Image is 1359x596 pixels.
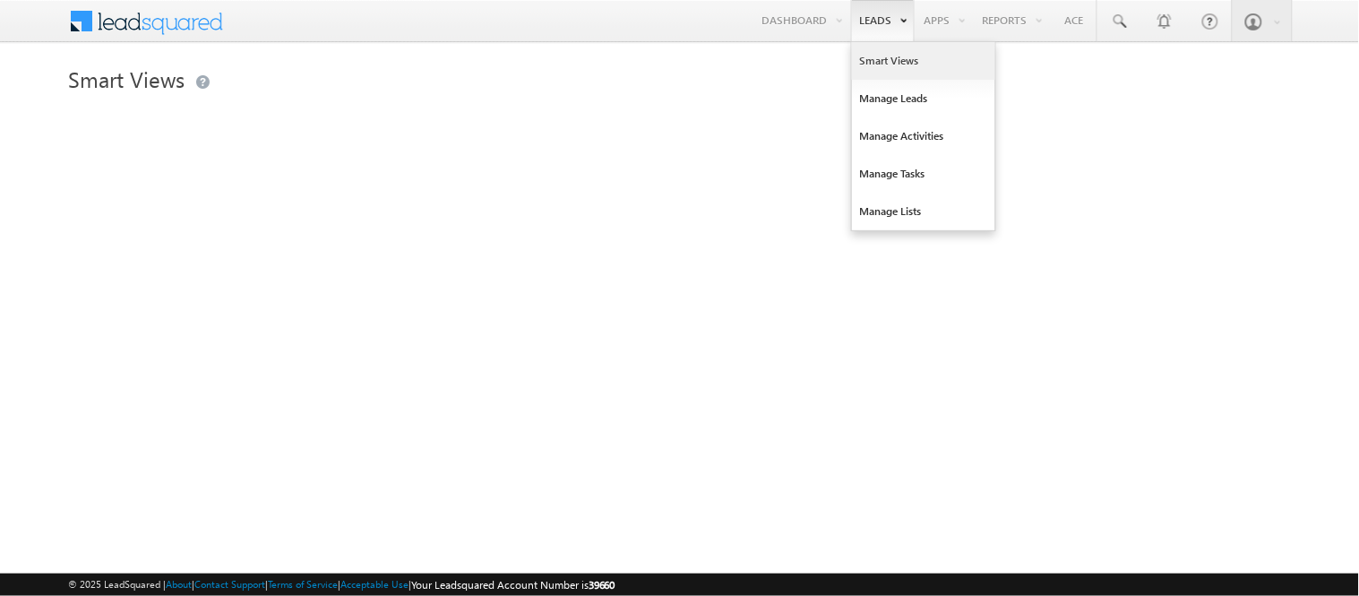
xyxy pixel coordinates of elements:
span: Your Leadsquared Account Number is [411,578,615,592]
a: Acceptable Use [340,578,409,590]
a: Manage Lists [852,193,995,230]
a: About [166,578,192,590]
span: 39660 [589,578,615,592]
a: Manage Activities [852,117,995,155]
a: Terms of Service [268,578,338,590]
span: © 2025 LeadSquared | | | | | [68,576,615,593]
a: Manage Tasks [852,155,995,193]
a: Manage Leads [852,80,995,117]
a: Smart Views [852,42,995,80]
span: Smart Views [68,65,185,93]
a: Contact Support [194,578,265,590]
